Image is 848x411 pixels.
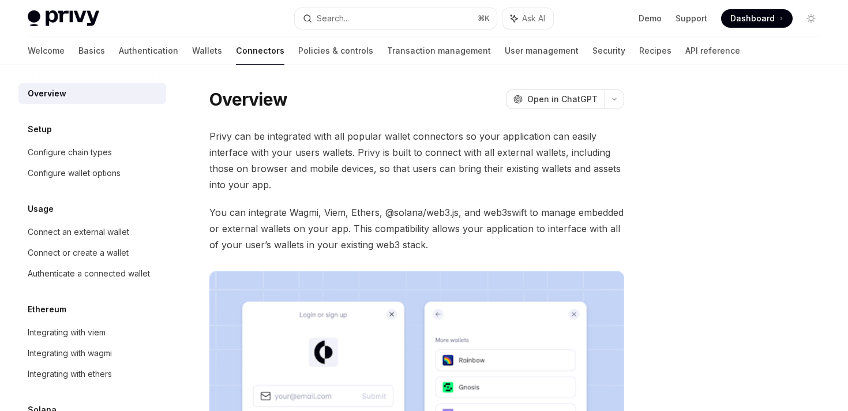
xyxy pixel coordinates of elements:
[28,145,112,159] div: Configure chain types
[18,263,166,284] a: Authenticate a connected wallet
[28,166,121,180] div: Configure wallet options
[298,37,373,65] a: Policies & controls
[119,37,178,65] a: Authentication
[209,128,624,193] span: Privy can be integrated with all popular wallet connectors so your application can easily interfa...
[639,37,671,65] a: Recipes
[28,87,66,100] div: Overview
[522,13,545,24] span: Ask AI
[78,37,105,65] a: Basics
[506,89,605,109] button: Open in ChatGPT
[28,37,65,65] a: Welcome
[317,12,349,25] div: Search...
[28,10,99,27] img: light logo
[18,163,166,184] a: Configure wallet options
[295,8,496,29] button: Search...⌘K
[18,83,166,104] a: Overview
[209,89,287,110] h1: Overview
[685,37,740,65] a: API reference
[478,14,490,23] span: ⌘ K
[505,37,579,65] a: User management
[28,267,150,281] div: Authenticate a connected wallet
[18,322,166,343] a: Integrating with viem
[639,13,662,24] a: Demo
[28,246,129,260] div: Connect or create a wallet
[18,343,166,364] a: Integrating with wagmi
[28,225,129,239] div: Connect an external wallet
[18,142,166,163] a: Configure chain types
[676,13,707,24] a: Support
[730,13,775,24] span: Dashboard
[721,9,793,28] a: Dashboard
[28,346,112,360] div: Integrating with wagmi
[28,122,52,136] h5: Setup
[209,204,624,253] span: You can integrate Wagmi, Viem, Ethers, @solana/web3.js, and web3swift to manage embedded or exter...
[527,94,598,105] span: Open in ChatGPT
[18,222,166,242] a: Connect an external wallet
[802,9,820,28] button: Toggle dark mode
[28,202,54,216] h5: Usage
[28,302,66,316] h5: Ethereum
[387,37,491,65] a: Transaction management
[18,242,166,263] a: Connect or create a wallet
[192,37,222,65] a: Wallets
[592,37,625,65] a: Security
[236,37,284,65] a: Connectors
[18,364,166,384] a: Integrating with ethers
[28,326,106,339] div: Integrating with viem
[28,367,112,381] div: Integrating with ethers
[502,8,553,29] button: Ask AI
